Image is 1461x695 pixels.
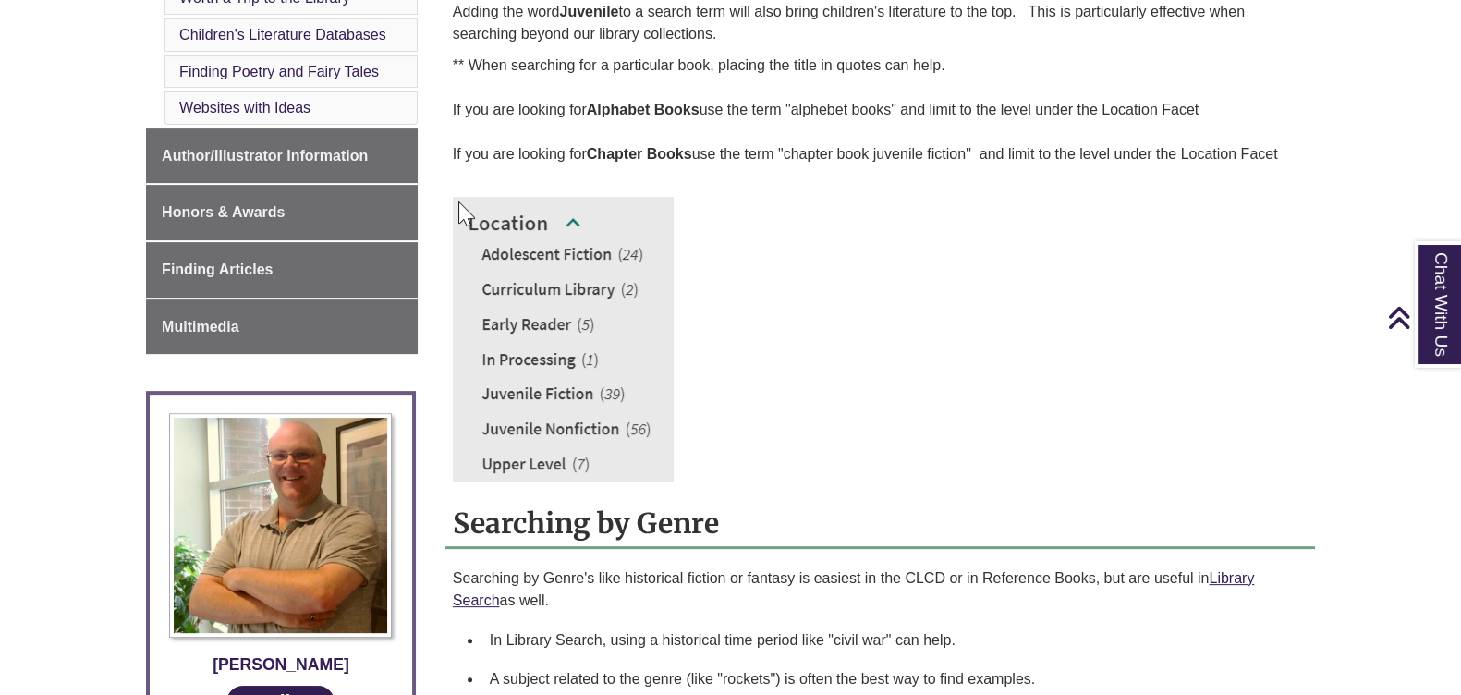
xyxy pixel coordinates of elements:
[146,128,418,184] a: Author/Illustrator Information
[179,64,379,79] a: Finding Poetry and Fairy Tales
[162,319,239,335] span: Multimedia
[453,197,674,482] img: Example of location facet
[587,102,700,117] strong: Alphabet Books
[559,4,618,19] strong: Juvenile
[179,100,310,116] a: Websites with Ideas
[445,500,1315,549] h2: Searching by Genre
[162,262,273,277] span: Finding Articles
[162,148,368,164] span: Author/Illustrator Information
[164,413,398,677] a: Profile Photo [PERSON_NAME]
[146,299,418,355] a: Multimedia
[146,185,418,240] a: Honors & Awards
[1387,305,1456,330] a: Back to Top
[162,204,285,220] span: Honors & Awards
[587,146,692,162] strong: Chapter Books
[453,567,1308,612] p: Searching by Genre's like historical fiction or fantasy is easiest in the CLCD or in Reference Bo...
[146,242,418,298] a: Finding Articles
[169,413,392,638] img: Profile Photo
[179,27,386,43] a: Children's Literature Databases
[164,652,398,677] div: [PERSON_NAME]
[482,621,1308,660] li: In Library Search, using a historical time period like "civil war" can help.
[453,55,1308,165] p: ** When searching for a particular book, placing the title in quotes can help. If you are looking...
